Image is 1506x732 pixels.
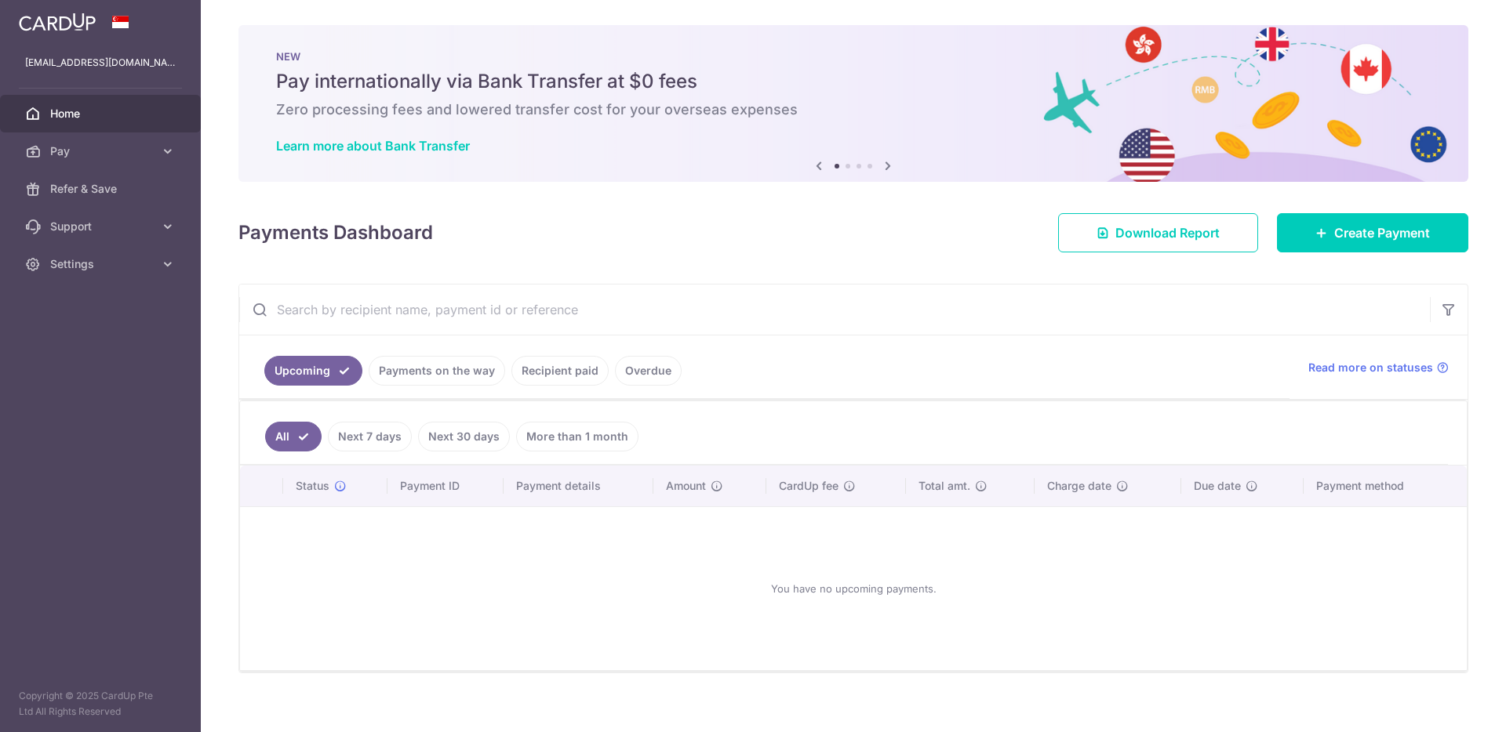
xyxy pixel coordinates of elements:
input: Search by recipient name, payment id or reference [239,284,1430,335]
span: Pay [50,143,154,159]
span: CardUp fee [779,478,838,494]
span: Support [50,219,154,234]
span: Home [50,106,154,121]
h5: Pay internationally via Bank Transfer at $0 fees [276,69,1431,94]
span: Create Payment [1334,223,1430,242]
span: Total amt. [919,478,970,494]
a: Next 7 days [328,422,412,451]
span: Settings [50,256,154,272]
span: Charge date [1047,478,1111,494]
a: All [265,422,322,451]
div: You have no upcoming payments. [259,520,1448,658]
th: Payment details [504,466,654,506]
span: Read more on statuses [1308,360,1433,375]
a: Upcoming [264,356,362,386]
a: More than 1 month [516,422,638,451]
a: Payments on the way [369,356,505,386]
span: Status [296,478,329,494]
img: Bank transfer banner [238,25,1468,182]
p: NEW [276,50,1431,63]
h6: Zero processing fees and lowered transfer cost for your overseas expenses [276,100,1431,119]
a: Next 30 days [418,422,510,451]
span: Refer & Save [50,181,154,197]
a: Download Report [1058,213,1258,252]
a: Read more on statuses [1308,360,1449,375]
a: Recipient paid [511,356,609,386]
th: Payment method [1304,466,1467,506]
span: Due date [1194,478,1241,494]
p: [EMAIL_ADDRESS][DOMAIN_NAME] [25,55,176,71]
a: Overdue [615,356,682,386]
span: Amount [666,478,706,494]
span: Download Report [1115,223,1220,242]
a: Learn more about Bank Transfer [276,138,470,154]
h4: Payments Dashboard [238,219,433,247]
a: Create Payment [1277,213,1468,252]
th: Payment ID [387,466,504,506]
img: CardUp [19,13,96,31]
